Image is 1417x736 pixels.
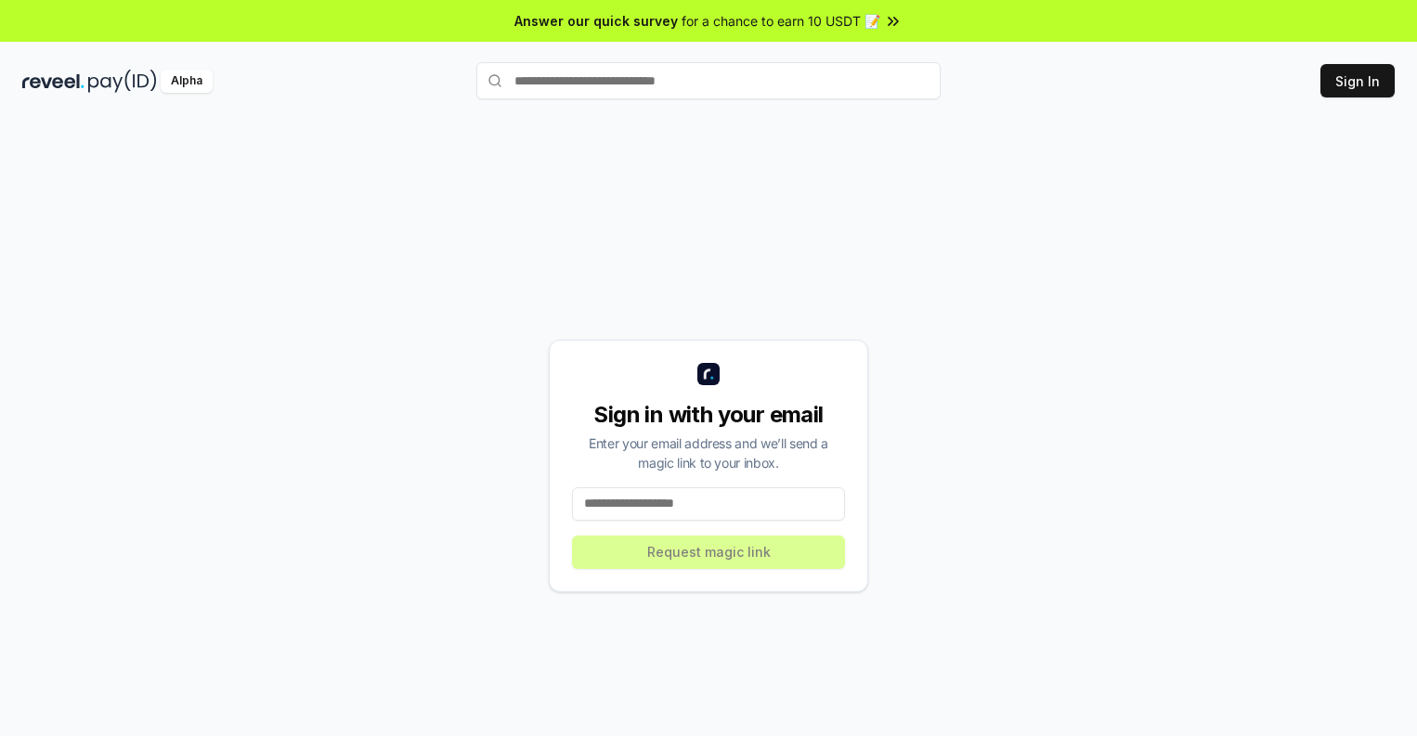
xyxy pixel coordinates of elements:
[161,70,213,93] div: Alpha
[22,70,84,93] img: reveel_dark
[572,400,845,430] div: Sign in with your email
[572,433,845,472] div: Enter your email address and we’ll send a magic link to your inbox.
[1320,64,1395,97] button: Sign In
[682,11,880,31] span: for a chance to earn 10 USDT 📝
[697,363,720,385] img: logo_small
[88,70,157,93] img: pay_id
[514,11,678,31] span: Answer our quick survey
